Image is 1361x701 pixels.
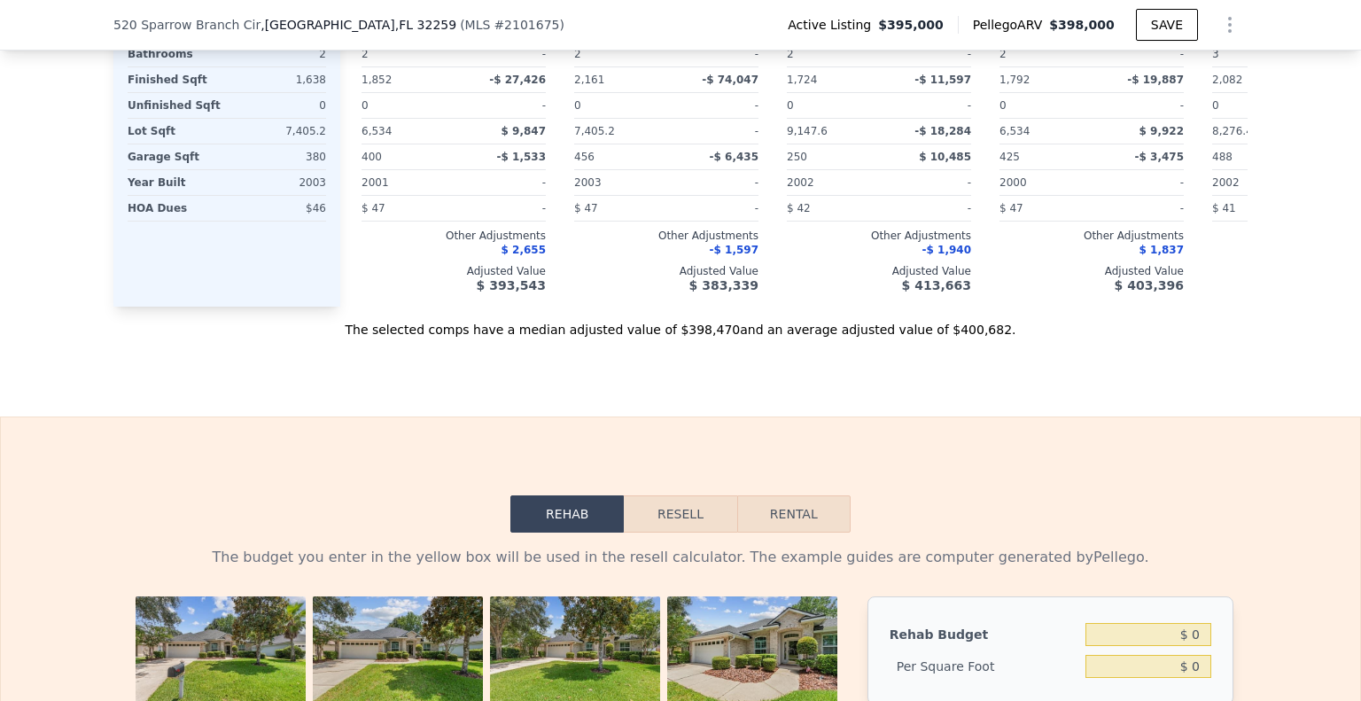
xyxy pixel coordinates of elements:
div: - [1095,93,1184,118]
div: Bathrooms [128,42,223,66]
button: Rehab [510,495,624,533]
div: 2003 [574,170,663,195]
div: Adjusted Value [574,264,758,278]
span: $398,000 [1049,18,1115,32]
span: $ 383,339 [689,278,758,292]
span: Active Listing [788,16,878,34]
span: 1,792 [999,74,1030,86]
span: 1,724 [787,74,817,86]
span: $ 9,847 [502,125,546,137]
button: SAVE [1136,9,1198,41]
div: 2002 [787,170,875,195]
div: 2001 [362,170,450,195]
div: - [1095,42,1184,66]
span: 0 [787,99,794,112]
div: $46 [230,196,326,221]
div: - [457,42,546,66]
span: 1,852 [362,74,392,86]
div: 2002 [1212,170,1301,195]
div: - [457,170,546,195]
span: $ 42 [787,202,811,214]
span: 2,161 [574,74,604,86]
span: $ 10,485 [919,151,971,163]
span: $ 41 [1212,202,1236,214]
div: The budget you enter in the yellow box will be used in the resell calculator. The example guides ... [128,547,1233,568]
span: $ 47 [362,202,385,214]
div: Adjusted Value [999,264,1184,278]
div: - [670,42,758,66]
div: - [1095,170,1184,195]
div: 7,405.2 [230,119,326,144]
button: Rental [737,495,851,533]
span: $ 9,922 [1139,125,1184,137]
div: - [670,119,758,144]
span: 0 [1212,99,1219,112]
div: 380 [230,144,326,169]
span: -$ 1,597 [710,244,758,256]
div: 2000 [999,170,1088,195]
div: Lot Sqft [128,119,223,144]
span: $ 403,396 [1115,278,1184,292]
div: 2 [362,42,450,66]
div: 0 [230,93,326,118]
div: Other Adjustments [574,229,758,243]
div: Rehab Budget [890,619,1078,650]
div: 2 [787,42,875,66]
span: -$ 19,887 [1127,74,1184,86]
span: $ 2,655 [502,244,546,256]
div: - [883,93,971,118]
span: Pellego ARV [973,16,1050,34]
div: 2003 [230,170,326,195]
div: Garage Sqft [128,144,223,169]
span: 0 [999,99,1007,112]
span: 250 [787,151,807,163]
span: $395,000 [878,16,944,34]
div: Other Adjustments [787,229,971,243]
span: $ 47 [574,202,598,214]
span: $ 393,543 [477,278,546,292]
div: HOA Dues [128,196,223,221]
span: 8,276.4 [1212,125,1253,137]
span: 520 Sparrow Branch Cir [113,16,261,34]
button: Resell [624,495,736,533]
span: -$ 6,435 [710,151,758,163]
span: , [GEOGRAPHIC_DATA] [261,16,456,34]
div: ( ) [460,16,564,34]
div: Adjusted Value [362,264,546,278]
span: -$ 11,597 [914,74,971,86]
span: 0 [574,99,581,112]
div: - [457,93,546,118]
span: -$ 1,533 [497,151,546,163]
span: 488 [1212,151,1233,163]
span: $ 47 [999,202,1023,214]
div: - [883,42,971,66]
div: 2 [574,42,663,66]
div: - [883,170,971,195]
div: - [670,93,758,118]
span: 0 [362,99,369,112]
div: - [457,196,546,221]
span: 456 [574,151,595,163]
span: 6,534 [362,125,392,137]
span: , FL 32259 [395,18,456,32]
span: $ 1,837 [1139,244,1184,256]
div: - [1095,196,1184,221]
div: Adjusted Value [787,264,971,278]
span: 7,405.2 [574,125,615,137]
div: - [670,196,758,221]
button: Show Options [1212,7,1248,43]
span: MLS [465,18,491,32]
div: The selected comps have a median adjusted value of $398,470 and an average adjusted value of $400... [113,307,1248,339]
div: 2 [230,42,326,66]
div: - [670,170,758,195]
span: 2,082 [1212,74,1242,86]
div: 2 [999,42,1088,66]
div: Other Adjustments [362,229,546,243]
div: Per Square Foot [890,650,1078,682]
span: -$ 74,047 [702,74,758,86]
span: -$ 18,284 [914,125,971,137]
span: # 2101675 [494,18,559,32]
span: 425 [999,151,1020,163]
span: 6,534 [999,125,1030,137]
div: 3 [1212,42,1301,66]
